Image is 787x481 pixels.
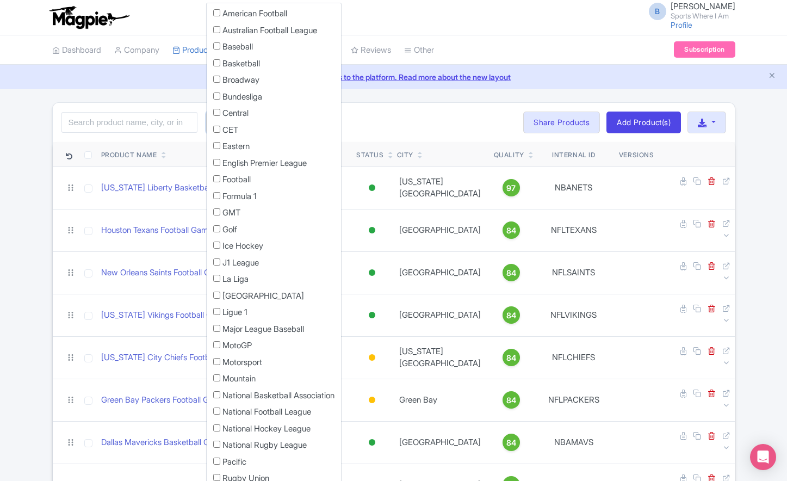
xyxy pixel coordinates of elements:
a: [US_STATE] Liberty Basketball Game at [GEOGRAPHIC_DATA] [101,182,329,194]
label: Golf [222,224,237,236]
label: Mountain [222,373,256,385]
label: Bundesliga [222,91,262,103]
div: Open Intercom Messenger [750,444,776,470]
img: logo-ab69f6fb50320c5b225c76a69d11143b.png [47,5,131,29]
label: Ligue 1 [222,306,247,319]
label: Baseball [222,41,253,53]
a: 84 [494,221,529,239]
div: Quality [494,150,524,160]
label: Football [222,174,251,186]
span: B [649,3,666,20]
a: Profile [671,20,692,29]
span: 84 [506,267,516,279]
td: NFLTEXANS [533,209,615,251]
span: 84 [506,437,516,449]
div: Active [367,180,377,196]
div: Building [367,350,377,366]
a: Houston Texans Football Game at [GEOGRAPHIC_DATA] [101,224,306,237]
label: Formula 1 [222,190,257,203]
a: Share Products [523,112,600,133]
div: Status [356,150,384,160]
a: 97 [494,179,529,196]
a: Company [114,35,159,65]
label: Basketball [222,58,260,70]
td: [US_STATE][GEOGRAPHIC_DATA] [393,166,489,209]
label: Eastern [222,140,250,153]
label: [GEOGRAPHIC_DATA] [222,290,304,303]
span: 84 [506,225,516,237]
a: Dallas Mavericks Basketball Game at [GEOGRAPHIC_DATA] [101,436,318,449]
a: 84 [494,264,529,281]
td: NFLCHIEFS [533,336,615,379]
div: Active [367,307,377,323]
td: NBANETS [533,166,615,209]
label: Motorsport [222,356,262,369]
a: [US_STATE] Vikings Football Game at [GEOGRAPHIC_DATA] [101,309,321,322]
label: Pacific [222,456,246,468]
small: Sports Where I Am [671,13,735,20]
a: Add Product(s) [606,112,681,133]
input: Search product name, city, or interal id [61,112,197,133]
a: Other [404,35,434,65]
label: Ice Hockey [222,240,263,252]
label: MotoGP [222,340,252,352]
div: Active [367,223,377,238]
a: Subscription [674,41,735,58]
a: New Orleans Saints Football Game at [GEOGRAPHIC_DATA] [101,267,319,279]
label: Central [222,107,249,120]
td: NFLPACKERS [533,379,615,421]
a: We made some updates to the platform. Read more about the new layout [7,71,780,83]
label: English Premier League [222,157,307,170]
td: NFLSAINTS [533,251,615,294]
label: National Hockey League [222,423,311,435]
button: Close announcement [768,70,776,83]
div: Active [367,435,377,451]
a: Reviews [351,35,391,65]
a: [US_STATE] City Chiefs Football Game at [GEOGRAPHIC_DATA] [101,351,334,364]
th: Internal ID [533,142,615,167]
a: 84 [494,434,529,451]
label: Broadway [222,74,259,87]
div: Building [367,392,377,408]
a: B [PERSON_NAME] Sports Where I Am [642,2,735,20]
label: J1 League [222,257,259,269]
div: City [397,150,413,160]
span: 97 [506,182,516,194]
label: National Rugby League [222,439,307,452]
a: 84 [494,349,529,366]
span: [PERSON_NAME] [671,1,735,11]
td: NFLVIKINGS [533,294,615,336]
label: La Liga [222,273,249,286]
span: 84 [506,310,516,322]
td: [GEOGRAPHIC_DATA] [393,209,489,251]
td: Green Bay [393,379,489,421]
td: [GEOGRAPHIC_DATA] [393,251,489,294]
span: 84 [506,394,516,406]
a: Dashboard [52,35,101,65]
label: National Basketball Association [222,390,334,402]
td: [US_STATE][GEOGRAPHIC_DATA] [393,336,489,379]
a: 84 [494,306,529,324]
label: Australian Football League [222,24,317,37]
label: National Football League [222,406,311,418]
label: GMT [222,207,240,219]
a: 84 [494,391,529,409]
label: American Football [222,8,287,20]
div: Product Name [101,150,157,160]
a: Green Bay Packers Football Game at [GEOGRAPHIC_DATA] [101,394,318,406]
label: CET [222,124,238,137]
td: [GEOGRAPHIC_DATA] [393,421,489,464]
td: NBAMAVS [533,421,615,464]
div: Active [367,265,377,281]
label: Major League Baseball [222,323,304,336]
span: 84 [506,352,516,364]
a: Product [172,35,210,65]
td: [GEOGRAPHIC_DATA] [393,294,489,336]
th: Versions [615,142,659,167]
